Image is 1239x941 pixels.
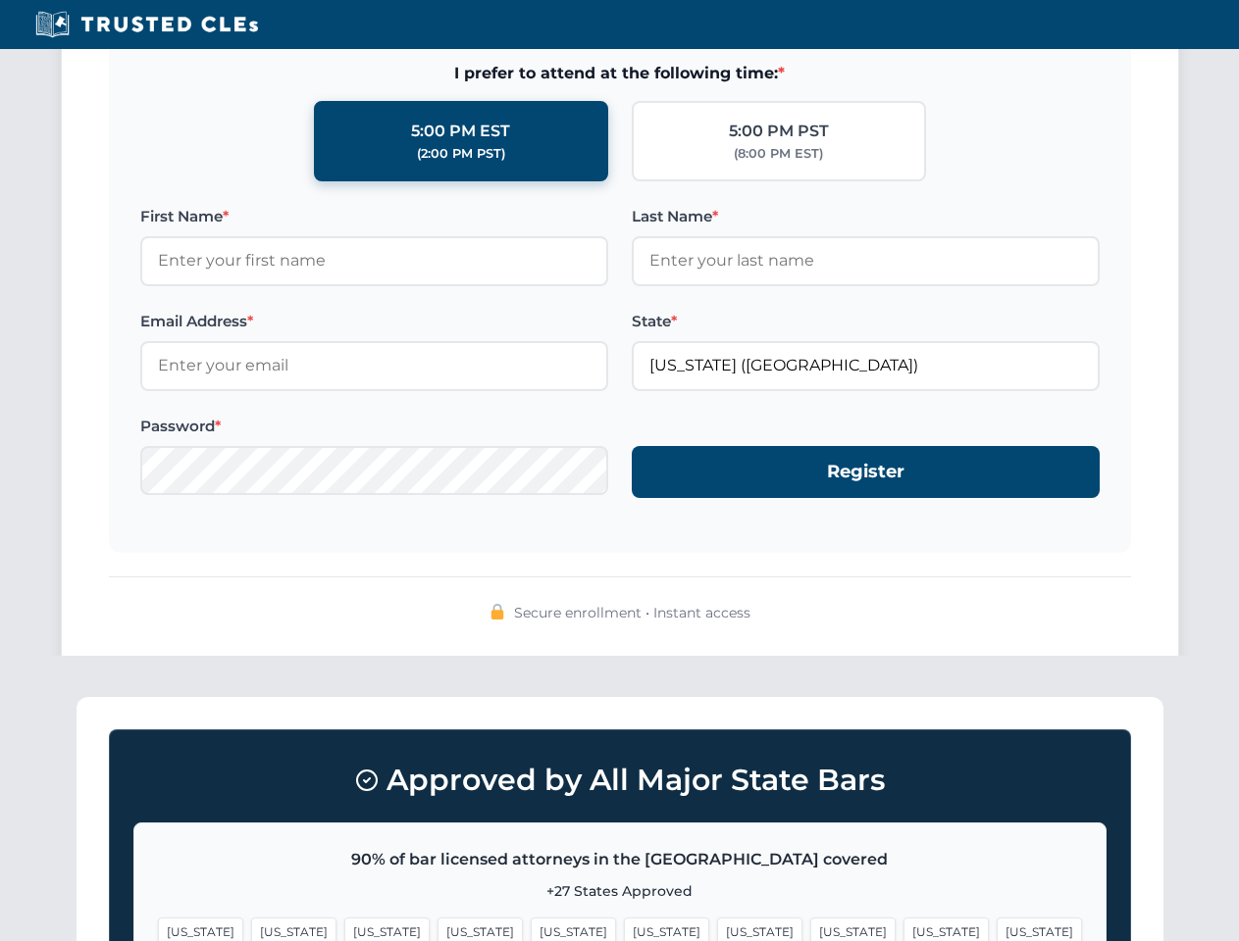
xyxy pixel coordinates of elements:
[158,847,1082,872] p: 90% of bar licensed attorneys in the [GEOGRAPHIC_DATA] covered
[133,754,1107,807] h3: Approved by All Major State Bars
[158,880,1082,902] p: +27 States Approved
[632,341,1100,390] input: Florida (FL)
[514,602,750,623] span: Secure enrollment • Instant access
[29,10,264,39] img: Trusted CLEs
[140,341,608,390] input: Enter your email
[411,119,510,144] div: 5:00 PM EST
[140,205,608,228] label: First Name
[632,446,1100,498] button: Register
[140,415,608,438] label: Password
[417,144,505,164] div: (2:00 PM PST)
[632,205,1100,228] label: Last Name
[729,119,829,144] div: 5:00 PM PST
[140,61,1100,86] span: I prefer to attend at the following time:
[490,604,505,619] img: 🔒
[632,236,1100,285] input: Enter your last name
[632,310,1100,333] label: State
[734,144,823,164] div: (8:00 PM EST)
[140,310,608,333] label: Email Address
[140,236,608,285] input: Enter your first name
